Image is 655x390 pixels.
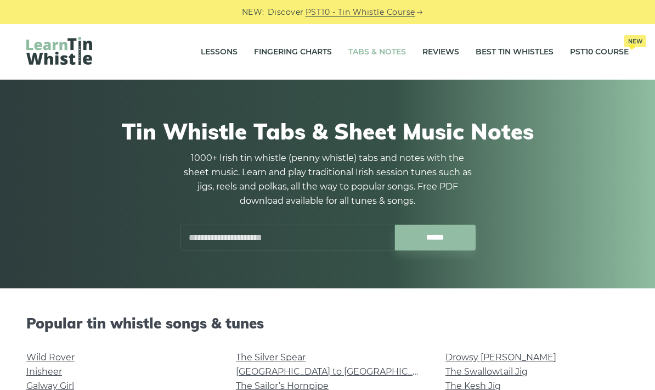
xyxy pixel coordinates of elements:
[254,38,332,66] a: Fingering Charts
[26,366,62,377] a: Inisheer
[26,315,629,332] h2: Popular tin whistle songs & tunes
[236,352,306,363] a: The Silver Spear
[179,151,476,208] p: 1000+ Irish tin whistle (penny whistle) tabs and notes with the sheet music. Learn and play tradi...
[201,38,238,66] a: Lessons
[26,37,92,65] img: LearnTinWhistle.com
[32,118,623,144] h1: Tin Whistle Tabs & Sheet Music Notes
[476,38,554,66] a: Best Tin Whistles
[348,38,406,66] a: Tabs & Notes
[570,38,629,66] a: PST10 CourseNew
[624,35,646,47] span: New
[422,38,459,66] a: Reviews
[445,366,528,377] a: The Swallowtail Jig
[236,366,438,377] a: [GEOGRAPHIC_DATA] to [GEOGRAPHIC_DATA]
[26,352,75,363] a: Wild Rover
[445,352,556,363] a: Drowsy [PERSON_NAME]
